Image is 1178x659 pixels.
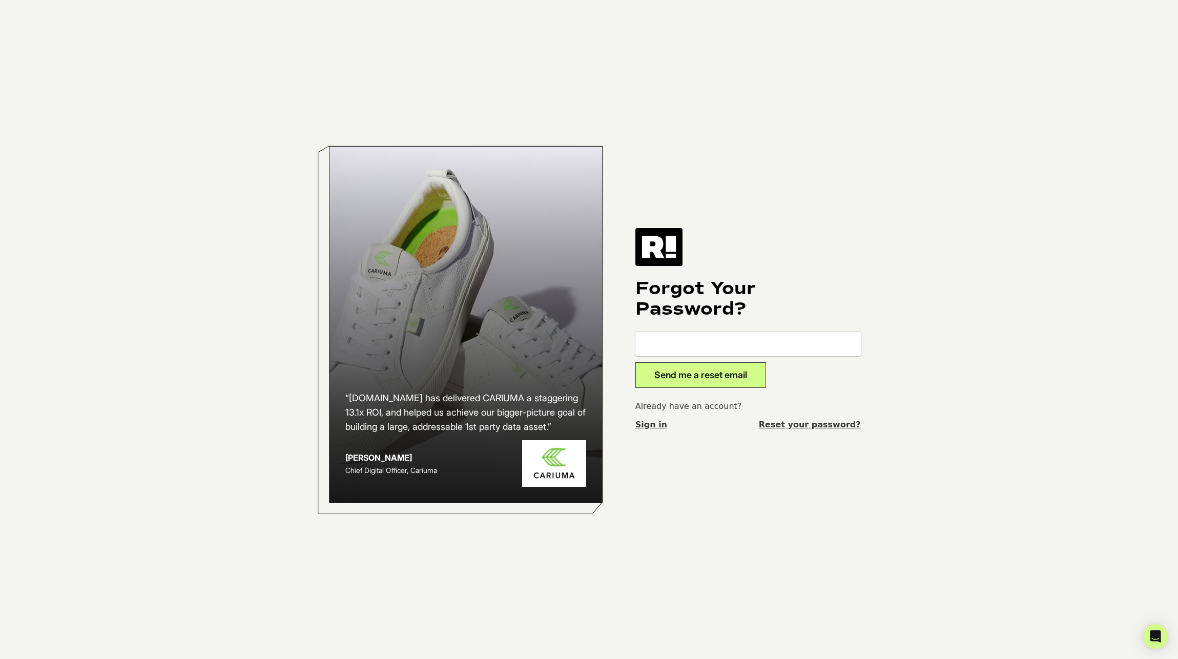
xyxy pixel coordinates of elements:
[345,466,437,475] span: Chief Digital Officer, Cariuma
[635,278,861,319] h1: Forgot Your Password?
[635,419,667,431] a: Sign in
[345,391,586,434] h2: “[DOMAIN_NAME] has delivered CARIUMA a staggering 13.1x ROI, and helped us achieve our bigger-pic...
[759,419,861,431] a: Reset your password?
[635,400,861,413] p: Already have an account?
[1143,624,1168,649] div: Open Intercom Messenger
[635,362,766,388] button: Send me a reset email
[345,452,412,463] strong: [PERSON_NAME]
[522,440,586,487] img: Cariuma
[635,228,683,266] img: Retention.com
